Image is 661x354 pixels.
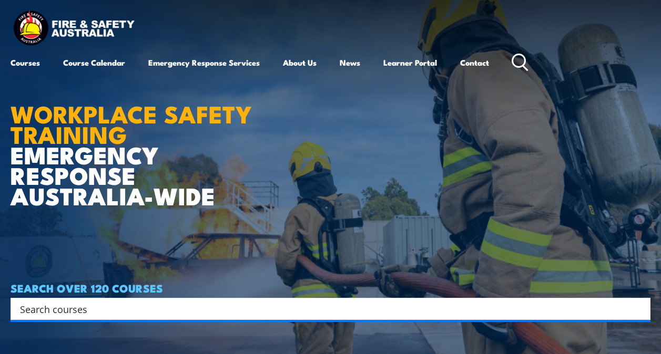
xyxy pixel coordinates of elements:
[632,301,647,316] button: Search magnifier button
[460,50,489,75] a: Contact
[20,301,627,317] input: Search input
[11,50,40,75] a: Courses
[383,50,437,75] a: Learner Portal
[340,50,360,75] a: News
[148,50,260,75] a: Emergency Response Services
[283,50,317,75] a: About Us
[11,95,252,152] strong: WORKPLACE SAFETY TRAINING
[63,50,125,75] a: Course Calendar
[11,77,268,206] h1: EMERGENCY RESPONSE AUSTRALIA-WIDE
[22,301,629,316] form: Search form
[11,282,650,294] h4: SEARCH OVER 120 COURSES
